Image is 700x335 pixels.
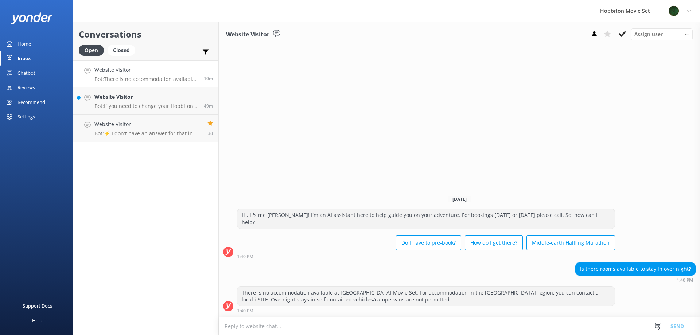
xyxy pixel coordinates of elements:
div: Help [32,313,42,328]
span: Aug 29 2025 01:40pm (UTC +12:00) Pacific/Auckland [204,75,213,82]
button: Do I have to pre-book? [396,235,461,250]
a: Website VisitorBot:If you need to change your Hobbiton tour booking, please contact our team at [... [73,87,218,115]
div: Open [79,45,104,56]
p: Bot: ⚡ I don't have an answer for that in my knowledge base. Please try and rephrase your questio... [94,130,202,137]
div: Assign User [631,28,693,40]
h3: Website Visitor [226,30,269,39]
strong: 1:40 PM [237,254,253,259]
div: Aug 29 2025 01:40pm (UTC +12:00) Pacific/Auckland [237,254,615,259]
div: Aug 29 2025 01:40pm (UTC +12:00) Pacific/Auckland [237,308,615,313]
h4: Website Visitor [94,120,202,128]
div: Closed [108,45,135,56]
div: Support Docs [23,299,52,313]
div: Aug 29 2025 01:40pm (UTC +12:00) Pacific/Auckland [575,277,696,283]
div: Reviews [17,80,35,95]
a: Open [79,46,108,54]
span: [DATE] [448,196,471,202]
div: Home [17,36,31,51]
p: Bot: If you need to change your Hobbiton tour booking, please contact our team at [EMAIL_ADDRESS]... [94,103,198,109]
span: Aug 26 2025 12:35pm (UTC +12:00) Pacific/Auckland [208,130,213,136]
p: Bot: There is no accommodation available at [GEOGRAPHIC_DATA] Movie Set. For accommodation in the... [94,76,198,82]
a: Closed [108,46,139,54]
div: Is there rooms available to stay in over night? [576,263,695,275]
div: Inbox [17,51,31,66]
strong: 1:40 PM [677,278,693,283]
div: Chatbot [17,66,35,80]
span: Assign user [634,30,663,38]
span: Aug 29 2025 01:01pm (UTC +12:00) Pacific/Auckland [204,103,213,109]
h2: Conversations [79,27,213,41]
strong: 1:40 PM [237,309,253,313]
button: Middle-earth Halfling Marathon [526,235,615,250]
h4: Website Visitor [94,93,198,101]
div: Hi, it's me [PERSON_NAME]! I'm an AI assistant here to help guide you on your adventure. For book... [237,209,615,228]
h4: Website Visitor [94,66,198,74]
div: There is no accommodation available at [GEOGRAPHIC_DATA] Movie Set. For accommodation in the [GEO... [237,287,615,306]
a: Website VisitorBot:⚡ I don't have an answer for that in my knowledge base. Please try and rephras... [73,115,218,142]
div: Settings [17,109,35,124]
button: How do I get there? [465,235,523,250]
a: Website VisitorBot:There is no accommodation available at [GEOGRAPHIC_DATA] Movie Set. For accomm... [73,60,218,87]
img: yonder-white-logo.png [11,12,53,24]
img: 34-1625720359.png [668,5,679,16]
div: Recommend [17,95,45,109]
